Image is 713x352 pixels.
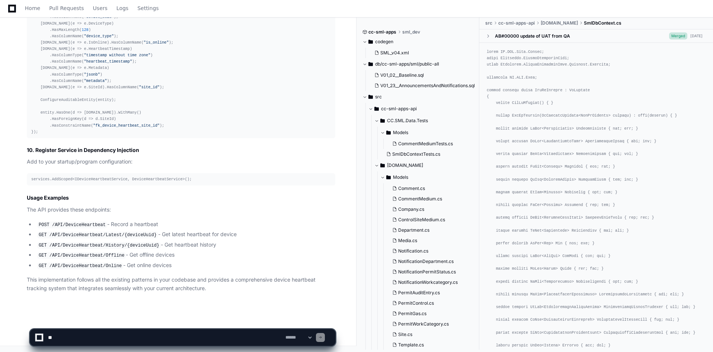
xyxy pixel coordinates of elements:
span: sml_dev [402,29,420,35]
span: Users [93,6,108,10]
code: GET /API/DeviceHeartbeat/Online [37,263,123,269]
span: NotificationWorkcategory.cs [398,279,458,285]
button: Models [380,127,482,139]
span: "jsonb" [84,72,100,77]
span: [DOMAIN_NAME] [541,20,578,26]
span: SML_v04.xml [380,50,409,56]
span: "fk_device_heartbeat_site_id" [93,123,160,128]
button: db/cc-sml-apps/sml/public-all [362,58,474,70]
button: Company.cs [389,204,477,215]
span: [DOMAIN_NAME] [387,162,423,168]
span: Logs [116,6,128,10]
span: Comment.cs [398,185,425,191]
span: Home [25,6,40,10]
li: - Record a heartbeat [35,220,335,229]
li: - Get offline devices [35,251,335,260]
svg: Directory [368,60,373,69]
span: "is_online" [144,40,169,45]
button: PermitAuditEntry.cs [389,288,477,298]
svg: Directory [368,92,373,101]
span: "device_type" [84,34,114,38]
span: Pull Requests [49,6,84,10]
svg: Directory [368,37,373,46]
button: PermitGas.cs [389,308,477,319]
span: V01_23__AnnouncementsAndNotifications.sql [380,83,475,89]
button: SML_v04.xml [371,48,469,58]
button: V01_02__Baseline.sql [371,70,475,80]
button: Models [380,171,482,183]
span: SmlDbContext.cs [584,20,621,26]
button: CommentMediumTests.cs [389,139,477,149]
span: NotificationDepartment.cs [398,259,454,264]
span: cc-sml-apps-api [498,20,535,26]
button: codegen [362,36,474,48]
span: db/cc-sml-apps/sml/public-all [375,61,439,67]
span: Merged [669,32,687,39]
button: PermitControl.cs [389,298,477,308]
h2: Usage Examples [27,194,335,202]
button: cc-sml-apps-api [368,103,480,115]
svg: Directory [380,116,385,125]
span: CommentMediumTests.cs [398,141,453,147]
span: Models [393,174,408,180]
span: Company.cs [398,206,424,212]
span: PermitControl.cs [398,300,434,306]
span: "site_id" [139,85,160,89]
button: V01_23__AnnouncementsAndNotifications.sql [371,80,475,91]
span: ControlSiteMedium.cs [398,217,445,223]
button: [DOMAIN_NAME] [374,159,482,171]
span: src [485,20,492,26]
div: [DATE] [690,33,703,39]
code: GET /API/DeviceHeartbeat/History/{deviceUuid} [37,242,161,249]
span: V01_02__Baseline.sql [380,72,424,78]
button: ControlSiteMedium.cs [389,215,477,225]
span: SmlDbContextTests.cs [392,151,440,157]
div: services.AddScoped<IDeviceHeartbeatService, DeviceHeartbeatService>(); [31,176,331,183]
button: Comment.cs [389,183,477,194]
svg: Directory [374,104,379,113]
button: SmlDbContextTests.cs [383,149,477,159]
span: Notification.cs [398,248,428,254]
span: Media.cs [398,238,417,244]
button: Department.cs [389,225,477,235]
button: NotificationWorkcategory.cs [389,277,477,288]
span: src [375,94,382,100]
span: CC.SML.Data.Tests [387,118,428,124]
span: Settings [137,6,159,10]
span: PermitAuditEntry.cs [398,290,440,296]
span: cc-sml-apps [368,29,396,35]
span: codegen [375,39,393,45]
li: - Get latest heartbeat for device [35,230,335,239]
p: The API provides these endpoints: [27,206,335,214]
span: cc-sml-apps-api [381,106,417,112]
code: GET /API/DeviceHeartbeat/Latest/{deviceUuid} [37,232,158,238]
code: POST /API/DeviceHeartbeat [37,222,107,228]
span: "metadata" [84,79,107,83]
code: GET /API/DeviceHeartbeat/Offline [37,252,126,259]
p: Add to your startup/program configuration: [27,158,335,166]
span: "timestamp without time zone" [84,53,151,57]
button: NotificationPermitStatus.cs [389,267,477,277]
span: Models [393,130,408,136]
button: src [362,91,474,103]
span: "heartbeat_timestamp" [84,59,132,64]
span: Department.cs [398,227,429,233]
span: PermitGas.cs [398,311,426,317]
li: - Get heartbeat history [35,241,335,250]
span: CommentMedium.cs [398,196,442,202]
span: 128 [82,28,89,32]
svg: Directory [380,161,385,170]
button: CC.SML.Data.Tests [374,115,482,127]
button: CommentMedium.cs [389,194,477,204]
span: NotificationPermitStatus.cs [398,269,456,275]
button: Notification.cs [389,246,477,256]
button: Media.cs [389,235,477,246]
svg: Directory [386,173,391,182]
p: This implementation follows all the existing patterns in your codebase and provides a comprehensi... [27,276,335,293]
button: NotificationDepartment.cs [389,256,477,267]
svg: Directory [386,128,391,137]
h3: 10. Register Service in Dependency Injection [27,146,335,154]
div: AB#00000 update of UAT from QA [495,33,570,39]
li: - Get online devices [35,261,335,270]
